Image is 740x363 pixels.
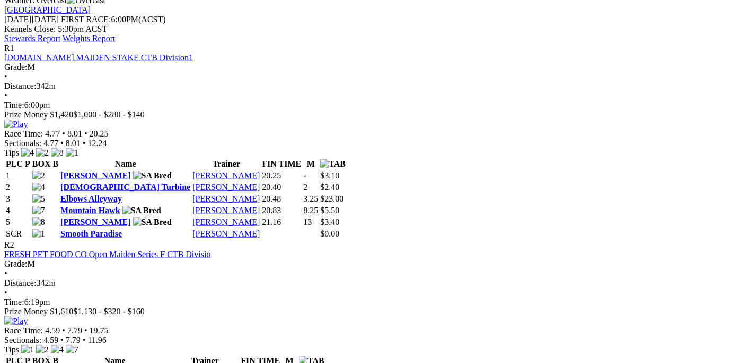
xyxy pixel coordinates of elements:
[192,183,260,192] a: [PERSON_NAME]
[261,159,302,169] th: FIN TIME
[5,205,31,216] td: 4
[60,194,122,203] a: Elbows Alleyway
[4,91,7,100] span: •
[4,297,24,306] span: Time:
[84,326,87,335] span: •
[303,159,319,169] th: M
[43,335,58,344] span: 4.59
[73,110,145,119] span: $1,000 - $280 - $140
[133,171,172,180] img: SA Bred
[61,15,166,24] span: 6:00PM(ACST)
[32,194,45,204] img: 5
[51,148,64,158] img: 8
[62,129,65,138] span: •
[52,159,58,168] span: B
[320,194,343,203] span: $23.00
[4,259,28,268] span: Grade:
[4,110,728,120] div: Prize Money $1,420
[192,194,260,203] a: [PERSON_NAME]
[4,24,728,34] div: Kennels Close: 5:30pm ACST
[4,72,7,81] span: •
[5,229,31,239] td: SCR
[303,217,312,226] text: 13
[320,171,339,180] span: $3.10
[4,81,728,91] div: 342m
[60,335,64,344] span: •
[4,307,728,316] div: Prize Money $1,610
[4,129,43,138] span: Race Time:
[61,15,111,24] span: FIRST RACE:
[4,34,60,43] a: Stewards Report
[32,206,45,215] img: 7
[25,159,30,168] span: P
[90,129,109,138] span: 20.25
[5,182,31,193] td: 2
[73,307,145,316] span: $1,130 - $320 - $160
[63,34,116,43] a: Weights Report
[4,278,728,288] div: 342m
[4,81,36,90] span: Distance:
[4,250,211,259] a: FRESH PET FOOD CO Open Maiden Series F CTB Divisio
[4,62,28,71] span: Grade:
[320,217,339,226] span: $3.40
[87,335,106,344] span: 11.96
[60,206,120,215] a: Mountain Hawk
[60,171,130,180] a: [PERSON_NAME]
[4,15,32,24] span: [DATE]
[192,159,260,169] th: Trainer
[32,229,45,239] img: 1
[90,326,109,335] span: 19.75
[67,129,82,138] span: 8.01
[4,120,28,129] img: Play
[4,335,41,344] span: Sectionals:
[4,269,7,278] span: •
[320,229,339,238] span: $0.00
[5,194,31,204] td: 3
[21,148,34,158] img: 4
[43,139,58,148] span: 4.77
[261,182,302,193] td: 20.40
[303,206,318,215] text: 8.25
[4,326,43,335] span: Race Time:
[60,229,122,238] a: Smooth Paradise
[4,43,14,52] span: R1
[4,15,59,24] span: [DATE]
[32,171,45,180] img: 2
[303,183,307,192] text: 2
[320,183,339,192] span: $2.40
[60,217,130,226] a: [PERSON_NAME]
[261,170,302,181] td: 20.25
[4,345,19,354] span: Tips
[4,288,7,297] span: •
[320,206,339,215] span: $5.50
[36,148,49,158] img: 2
[4,139,41,148] span: Sectionals:
[4,240,14,249] span: R2
[84,129,87,138] span: •
[66,139,81,148] span: 8.01
[60,183,190,192] a: [DEMOGRAPHIC_DATA] Turbine
[261,194,302,204] td: 20.48
[67,326,82,335] span: 7.79
[32,183,45,192] img: 4
[4,62,728,72] div: M
[5,217,31,228] td: 5
[4,101,728,110] div: 6:00pm
[51,345,64,355] img: 4
[4,278,36,287] span: Distance:
[62,326,65,335] span: •
[5,170,31,181] td: 1
[21,345,34,355] img: 1
[45,326,60,335] span: 4.59
[303,194,318,203] text: 3.25
[83,139,86,148] span: •
[192,217,260,226] a: [PERSON_NAME]
[4,316,28,326] img: Play
[261,205,302,216] td: 20.83
[66,335,81,344] span: 7.79
[32,217,45,227] img: 8
[4,297,728,307] div: 6:19pm
[4,101,24,110] span: Time:
[60,159,191,169] th: Name
[261,217,302,228] td: 21.16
